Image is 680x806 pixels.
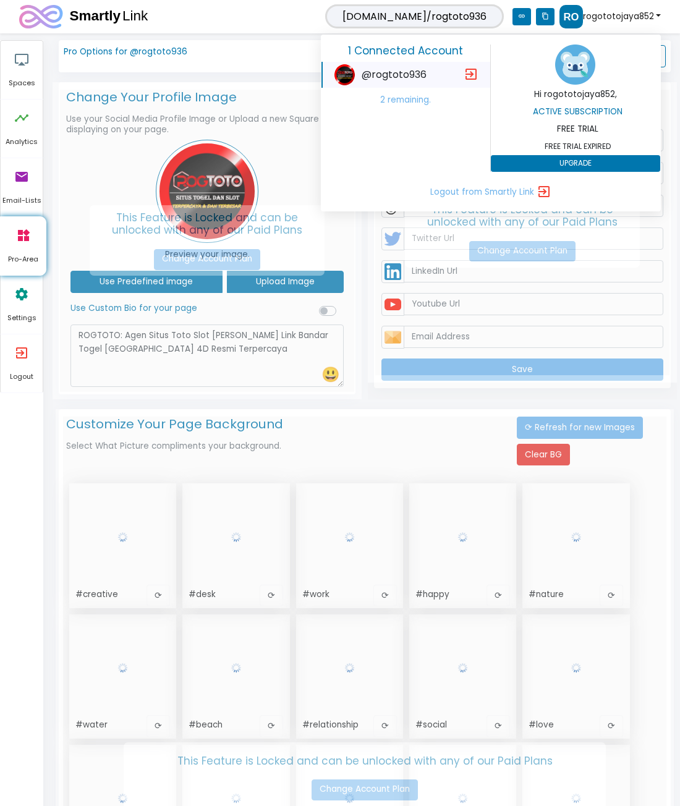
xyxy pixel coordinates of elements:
[14,100,29,137] i: timeline
[1,254,46,265] span: Pro-Area
[469,241,576,262] a: Change Account Plan
[331,45,481,57] h5: 1 Connected Account
[14,334,29,371] i: exit_to_app
[1,100,43,158] a: timeline Analytics
[405,197,640,268] h5: This Feature is Locked and can be unlocked with any of our Paid Plans
[362,67,427,82] span: @rogtoto936
[493,122,663,136] p: FREE TRIAL
[325,4,504,28] span: [DOMAIN_NAME]/rogtoto936
[493,107,663,117] h6: Active Subscription
[1,313,43,324] span: Settings
[1,41,43,99] a: airplay Spaces
[14,276,29,313] i: settings
[64,45,187,59] p: Pro Options for @rogtoto936
[331,182,651,201] a: Logout from Smartly Link exit_to_app
[1,334,43,392] a: exit_to_app Logout
[1,276,43,334] a: settings Settings
[491,155,660,172] button: UPGRADE
[312,779,418,800] a: Change Account Plan
[334,64,355,85] img: rogtoto936
[19,5,150,28] img: logo.svg
[1,371,43,383] span: Logout
[493,140,663,152] span: FREE TRIAL EXPIRED
[512,8,531,25] i: link
[559,5,661,28] a: rogototojaya852
[154,249,260,270] a: Change Account Plan
[536,8,555,25] i: content_copy
[491,90,660,100] h6: Hi rogototojaya852,
[1,158,43,216] a: email Email-Lists
[1,137,43,148] span: Analytics
[14,41,29,78] i: airplay
[1,78,43,89] span: Spaces
[90,205,325,276] h5: This Feature is Locked and can be unlocked with any of our Paid Plans
[14,158,29,195] i: email
[336,95,476,105] h6: 2 remaining.
[537,184,551,199] i: exit_to_app
[430,187,534,198] span: Logout from Smartly Link
[16,217,31,254] i: widgets
[1,217,46,275] a: widgets Pro-Area
[1,195,43,206] span: Email-Lists
[464,67,478,82] i: exit_to_app
[321,30,661,216] div: rogototojaya852
[555,45,595,85] img: profile iamge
